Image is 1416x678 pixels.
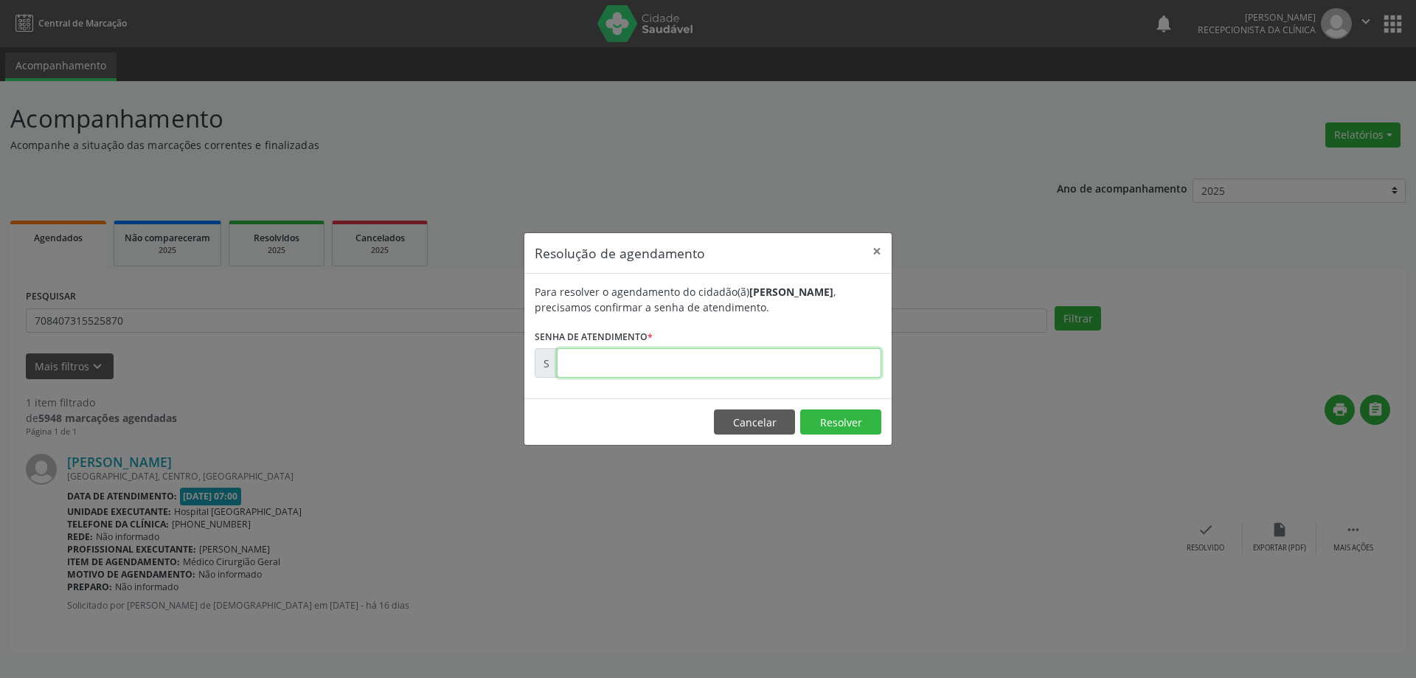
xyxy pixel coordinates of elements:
h5: Resolução de agendamento [535,243,705,263]
label: Senha de atendimento [535,325,653,348]
div: S [535,348,558,378]
button: Resolver [800,409,881,435]
button: Cancelar [714,409,795,435]
button: Close [862,233,892,269]
b: [PERSON_NAME] [749,285,833,299]
div: Para resolver o agendamento do cidadão(ã) , precisamos confirmar a senha de atendimento. [535,284,881,315]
